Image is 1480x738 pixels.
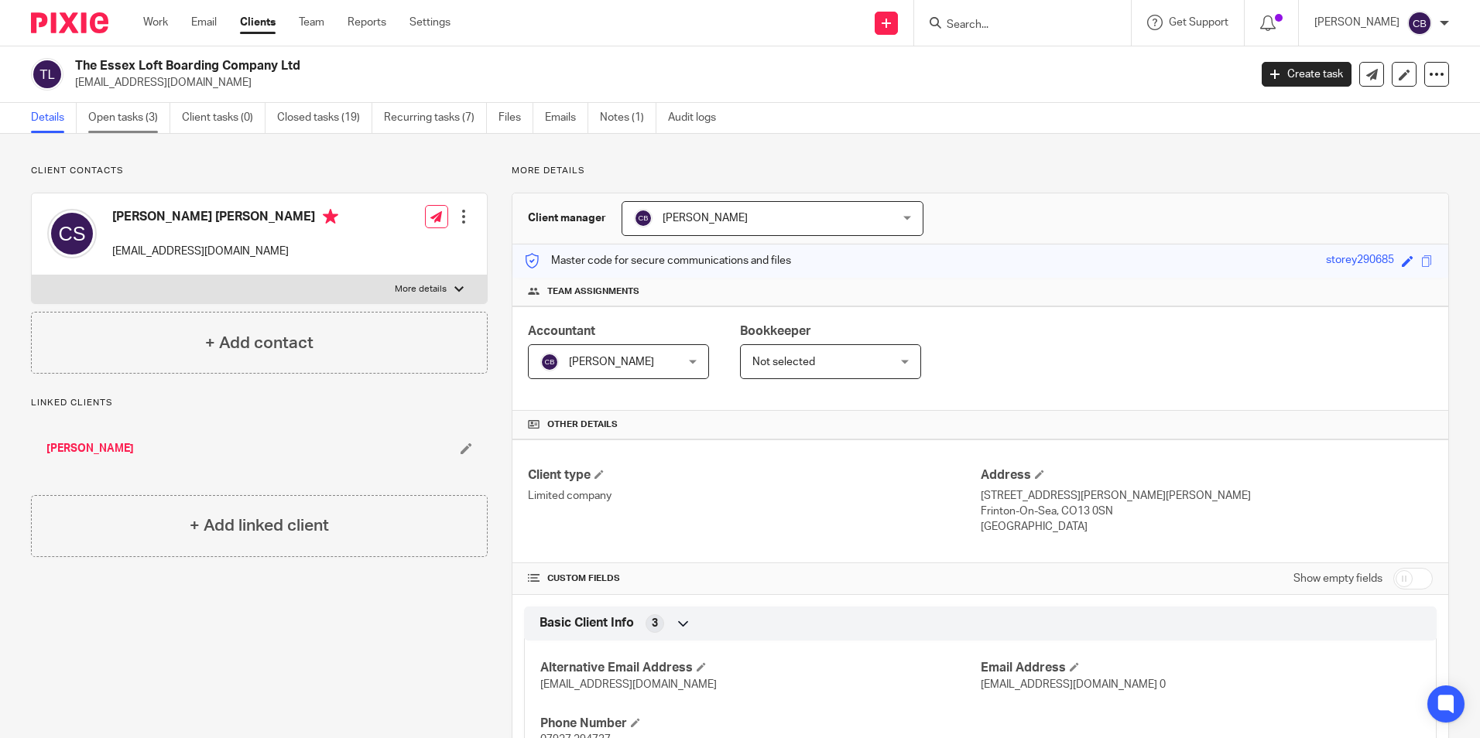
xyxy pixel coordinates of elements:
a: Clients [240,15,276,30]
img: Pixie [31,12,108,33]
span: [PERSON_NAME] [663,213,748,224]
span: Accountant [528,325,595,337]
p: [EMAIL_ADDRESS][DOMAIN_NAME] [112,244,338,259]
h2: The Essex Loft Boarding Company Ltd [75,58,1006,74]
a: Client tasks (0) [182,103,266,133]
img: svg%3E [1407,11,1432,36]
h4: + Add linked client [190,514,329,538]
span: [EMAIL_ADDRESS][DOMAIN_NAME] [540,679,717,690]
h4: Alternative Email Address [540,660,980,676]
img: svg%3E [634,209,653,227]
h4: CUSTOM FIELDS [528,572,980,585]
span: Team assignments [547,285,639,298]
label: Show empty fields [1293,571,1382,586]
span: Bookkeeper [740,325,811,337]
span: Other details [547,419,618,431]
a: Create task [1262,62,1352,87]
a: Emails [545,103,588,133]
p: More details [395,283,447,296]
i: Primary [323,209,338,224]
p: More details [512,165,1449,177]
a: Work [143,15,168,30]
h4: Client type [528,467,980,483]
p: [EMAIL_ADDRESS][DOMAIN_NAME] [75,75,1238,91]
a: Audit logs [668,103,728,133]
a: [PERSON_NAME] [46,441,134,456]
h4: Address [981,467,1433,483]
a: Open tasks (3) [88,103,170,133]
p: [GEOGRAPHIC_DATA] [981,519,1433,535]
a: Settings [409,15,451,30]
a: Team [299,15,324,30]
h4: [PERSON_NAME] [PERSON_NAME] [112,209,338,228]
a: Email [191,15,217,30]
a: Notes (1) [600,103,656,133]
span: Not selected [752,357,815,367]
span: [PERSON_NAME] [569,357,654,367]
img: svg%3E [47,209,97,258]
p: [PERSON_NAME] [1314,15,1399,30]
h3: Client manager [528,210,606,226]
h4: Phone Number [540,716,980,732]
p: Linked clients [31,397,488,409]
p: [STREET_ADDRESS][PERSON_NAME][PERSON_NAME] [981,488,1433,504]
a: Reports [348,15,386,30]
input: Search [945,19,1084,32]
a: Files [498,103,533,133]
img: svg%3E [31,58,63,91]
span: 3 [652,616,658,631]
a: Recurring tasks (7) [384,103,487,133]
img: svg%3E [540,353,559,371]
h4: + Add contact [205,331,313,355]
p: Limited company [528,488,980,504]
span: Get Support [1169,17,1228,28]
p: Client contacts [31,165,488,177]
span: [EMAIL_ADDRESS][DOMAIN_NAME] 0 [981,679,1166,690]
h4: Email Address [981,660,1420,676]
p: Master code for secure communications and files [524,253,791,268]
a: Details [31,103,77,133]
span: Basic Client Info [540,615,634,631]
p: Frinton-On-Sea, CO13 0SN [981,504,1433,519]
a: Closed tasks (19) [277,103,372,133]
div: storey290685 [1326,252,1394,270]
